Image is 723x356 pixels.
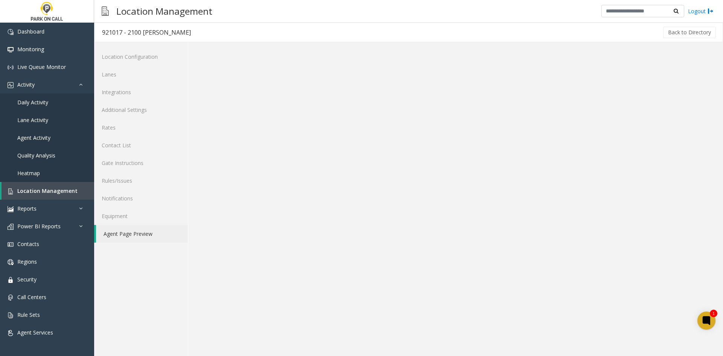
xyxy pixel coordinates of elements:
div: 921017 - 2100 [PERSON_NAME] [102,28,191,37]
a: Logout [688,7,714,15]
img: 'icon' [8,259,14,265]
img: logout [708,7,714,15]
button: Back to Directory [663,27,716,38]
img: 'icon' [8,64,14,70]
img: 'icon' [8,188,14,194]
h3: Location Management [113,2,216,20]
img: 'icon' [8,224,14,230]
img: 'icon' [8,82,14,88]
span: Rule Sets [17,311,40,318]
span: Contacts [17,240,39,248]
img: 'icon' [8,277,14,283]
span: Dashboard [17,28,44,35]
img: 'icon' [8,295,14,301]
a: Notifications [94,189,188,207]
span: Call Centers [17,293,46,301]
a: Lanes [94,66,188,83]
img: pageIcon [102,2,109,20]
div: 1 [710,310,717,317]
span: Power BI Reports [17,223,61,230]
img: 'icon' [8,29,14,35]
img: 'icon' [8,312,14,318]
span: Reports [17,205,37,212]
span: Location Management [17,187,78,194]
a: Gate Instructions [94,154,188,172]
img: 'icon' [8,330,14,336]
a: Additional Settings [94,101,188,119]
span: Agent Activity [17,134,50,141]
span: Monitoring [17,46,44,53]
a: Integrations [94,83,188,101]
a: Location Configuration [94,48,188,66]
span: Security [17,276,37,283]
span: Regions [17,258,37,265]
span: Activity [17,81,35,88]
span: Live Queue Monitor [17,63,66,70]
img: 'icon' [8,206,14,212]
img: 'icon' [8,241,14,248]
a: Agent Page Preview [96,225,188,243]
span: Heatmap [17,170,40,177]
a: Contact List [94,136,188,154]
span: Quality Analysis [17,152,55,159]
span: Daily Activity [17,99,48,106]
a: Location Management [2,182,94,200]
a: Equipment [94,207,188,225]
a: Rules/Issues [94,172,188,189]
img: 'icon' [8,47,14,53]
a: Rates [94,119,188,136]
span: Lane Activity [17,116,48,124]
span: Agent Services [17,329,53,336]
